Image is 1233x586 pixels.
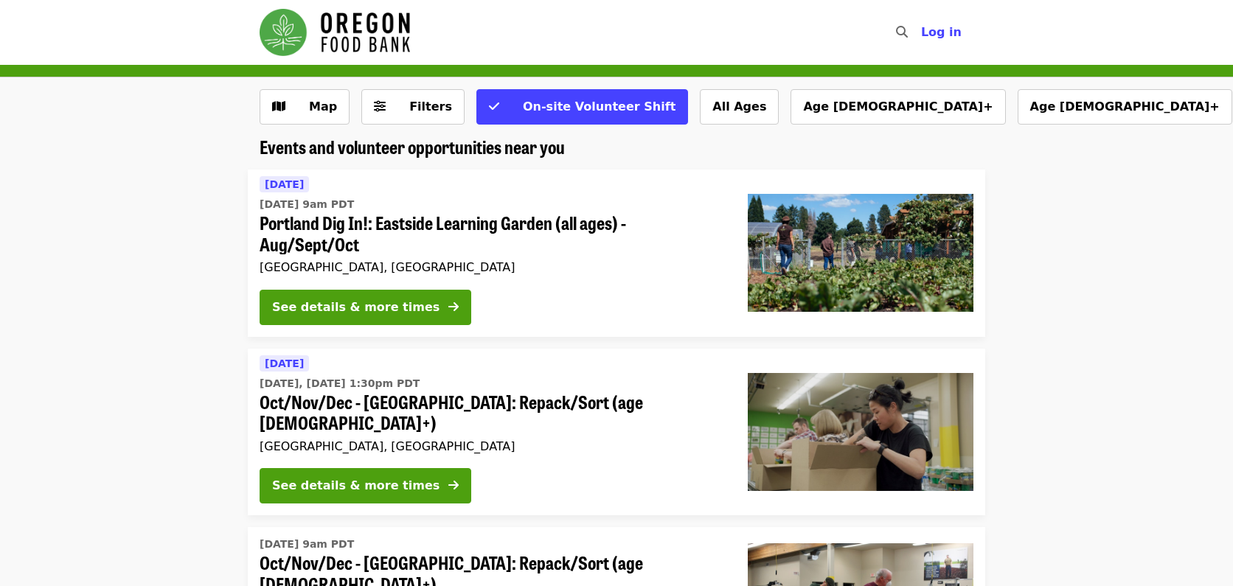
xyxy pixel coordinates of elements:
span: Events and volunteer opportunities near you [260,133,565,159]
div: [GEOGRAPHIC_DATA], [GEOGRAPHIC_DATA] [260,260,724,274]
span: [DATE] [265,357,304,369]
i: arrow-right icon [448,300,459,314]
img: Oregon Food Bank - Home [260,9,410,56]
button: Filters (0 selected) [361,89,465,125]
a: See details for "Portland Dig In!: Eastside Learning Garden (all ages) - Aug/Sept/Oct" [248,170,985,337]
button: All Ages [700,89,779,125]
button: See details & more times [260,468,471,503]
span: Filters [409,100,452,114]
button: Log in [909,18,973,47]
i: search icon [896,25,908,39]
span: Map [309,100,337,114]
button: On-site Volunteer Shift [476,89,688,125]
button: Show map view [260,89,350,125]
span: Portland Dig In!: Eastside Learning Garden (all ages) - Aug/Sept/Oct [260,212,724,255]
a: See details for "Oct/Nov/Dec - Portland: Repack/Sort (age 8+)" [248,349,985,516]
button: Age [DEMOGRAPHIC_DATA]+ [1018,89,1232,125]
i: check icon [489,100,499,114]
i: map icon [272,100,285,114]
input: Search [917,15,928,50]
i: sliders-h icon [374,100,386,114]
time: [DATE] 9am PDT [260,537,354,552]
div: See details & more times [272,477,440,495]
button: Age [DEMOGRAPHIC_DATA]+ [791,89,1005,125]
div: [GEOGRAPHIC_DATA], [GEOGRAPHIC_DATA] [260,439,724,453]
img: Oct/Nov/Dec - Portland: Repack/Sort (age 8+) organized by Oregon Food Bank [748,373,973,491]
span: Log in [921,25,962,39]
div: See details & more times [272,299,440,316]
span: Oct/Nov/Dec - [GEOGRAPHIC_DATA]: Repack/Sort (age [DEMOGRAPHIC_DATA]+) [260,391,724,434]
span: [DATE] [265,178,304,190]
button: See details & more times [260,290,471,325]
time: [DATE] 9am PDT [260,197,354,212]
i: arrow-right icon [448,478,459,492]
time: [DATE], [DATE] 1:30pm PDT [260,376,420,391]
span: On-site Volunteer Shift [523,100,675,114]
img: Portland Dig In!: Eastside Learning Garden (all ages) - Aug/Sept/Oct organized by Oregon Food Bank [748,194,973,312]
